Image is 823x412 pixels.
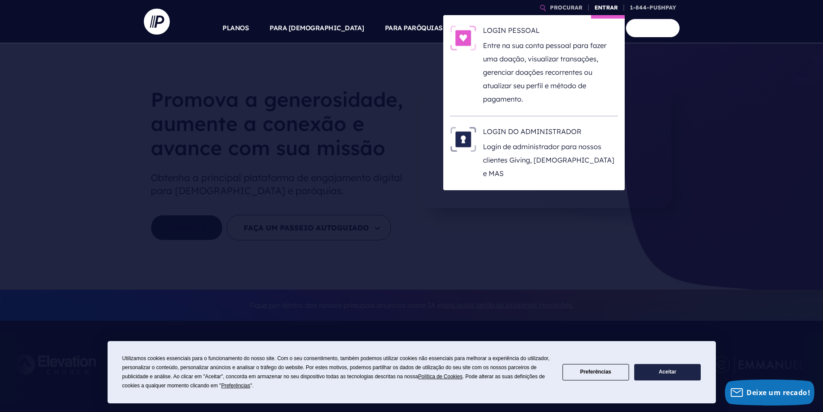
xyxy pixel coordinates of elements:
[630,4,676,11] font: 1-844-PUSHPAY
[580,369,611,375] font: Preferências
[659,369,677,375] font: Aceitar
[483,143,614,178] font: Login de administrador para nossos clientes Giving, [DEMOGRAPHIC_DATA] e MAS
[450,127,618,180] a: LOGIN DO ADMINISTRADOR - Ilustração LOGIN DO ADMINISTRADOR Login de administrador para nossos cli...
[483,42,607,104] font: Entre na sua conta pessoal para fazer uma doação, visualizar transações, gerenciar doações recorr...
[626,19,680,37] a: COMEÇAR
[450,26,476,51] img: LOGIN PESSOAL - Ilustração
[594,4,618,11] font: ENTRAR
[418,374,463,380] font: Política de Cookies
[519,13,554,43] a: EXPLORAR
[222,13,249,43] a: PLANOS
[464,13,498,43] a: SOLUÇÕES
[108,341,716,403] div: Aviso de consentimento de cookies
[385,24,443,32] font: PARA PARÓQUIAS
[450,26,618,105] a: LOGIN PESSOAL - Ilustração LOGIN PESSOAL Entre na sua conta pessoal para fazer uma doação, visual...
[250,383,254,389] font: ".
[725,380,814,406] button: Deixe um recado!
[637,24,669,32] font: COMEÇAR
[483,26,540,35] font: LOGIN PESSOAL
[270,13,364,43] a: PARA [DEMOGRAPHIC_DATA]
[483,127,582,136] font: LOGIN DO ADMINISTRADOR
[221,383,250,389] font: Preferências
[634,364,701,381] button: Aceitar
[550,4,582,11] font: PROCURAR
[575,13,606,43] a: EMPRESA
[222,24,249,32] font: PLANOS
[122,355,550,380] font: Utilizamos cookies essenciais para o funcionamento do nosso site. Com o seu consentimento, também...
[270,24,364,32] font: PARA [DEMOGRAPHIC_DATA]
[450,127,476,152] img: LOGIN DO ADMINISTRADOR - Ilustração
[747,388,810,397] font: Deixe um recado!
[385,13,443,43] a: PARA PARÓQUIAS
[562,364,629,381] button: Preferências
